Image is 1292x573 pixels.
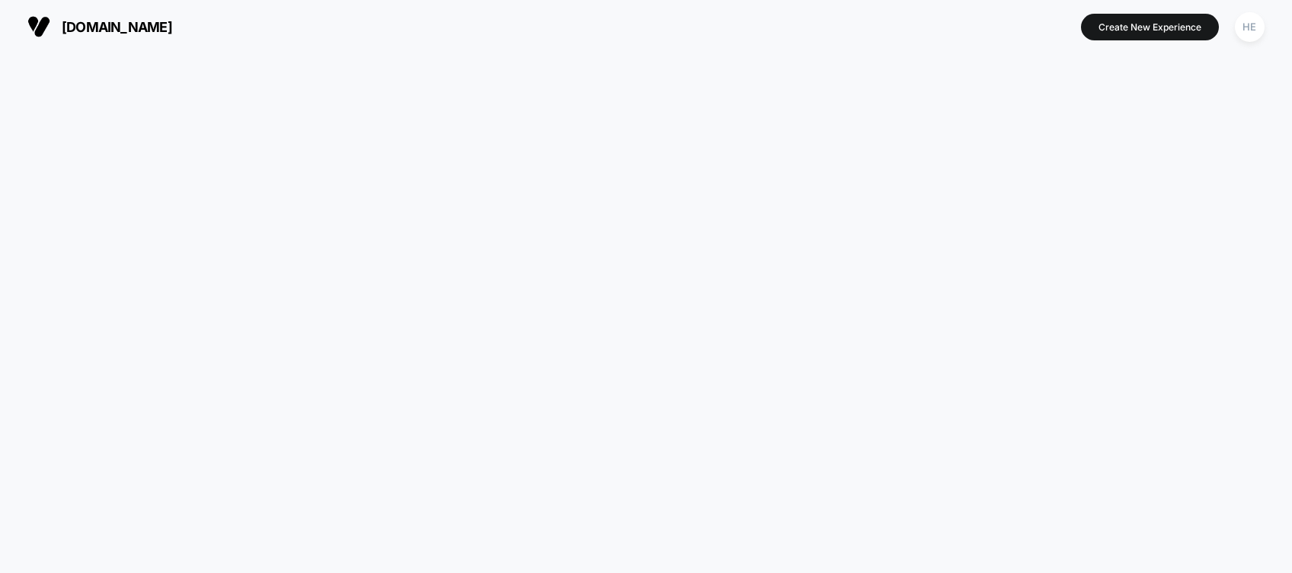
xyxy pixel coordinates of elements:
img: Visually logo [27,15,50,38]
button: HE [1230,11,1269,43]
div: HE [1235,12,1265,42]
span: [DOMAIN_NAME] [62,19,172,35]
button: [DOMAIN_NAME] [23,14,177,39]
button: Create New Experience [1081,14,1219,40]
